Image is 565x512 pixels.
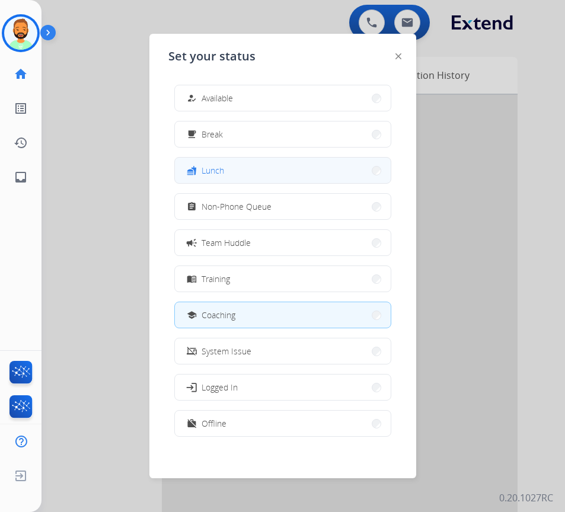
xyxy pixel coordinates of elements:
mat-icon: how_to_reg [186,93,196,103]
span: Logged In [202,381,238,393]
mat-icon: work_off [186,418,196,428]
mat-icon: home [14,67,28,81]
img: avatar [4,17,37,50]
span: Available [202,92,233,104]
mat-icon: fastfood [186,165,196,175]
mat-icon: inbox [14,170,28,184]
mat-icon: history [14,136,28,150]
mat-icon: list_alt [14,101,28,116]
mat-icon: assignment [186,201,196,212]
span: Team Huddle [202,236,251,249]
mat-icon: menu_book [186,274,196,284]
mat-icon: login [185,381,197,393]
mat-icon: phonelink_off [186,346,196,356]
button: System Issue [175,338,391,364]
span: Set your status [168,48,256,65]
span: Offline [202,417,226,430]
button: Non-Phone Queue [175,194,391,219]
button: Training [175,266,391,292]
span: System Issue [202,345,251,357]
mat-icon: school [186,310,196,320]
span: Coaching [202,309,235,321]
mat-icon: campaign [185,236,197,248]
button: Lunch [175,158,391,183]
button: Team Huddle [175,230,391,255]
mat-icon: free_breakfast [186,129,196,139]
span: Lunch [202,164,224,177]
button: Available [175,85,391,111]
span: Training [202,273,230,285]
span: Break [202,128,223,140]
p: 0.20.1027RC [499,491,553,505]
img: close-button [395,53,401,59]
button: Break [175,121,391,147]
button: Offline [175,411,391,436]
span: Non-Phone Queue [202,200,272,213]
button: Logged In [175,375,391,400]
button: Coaching [175,302,391,328]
